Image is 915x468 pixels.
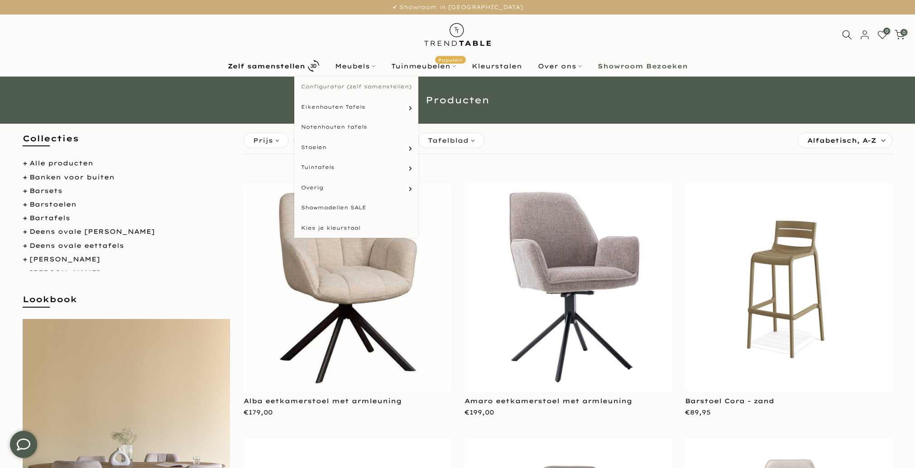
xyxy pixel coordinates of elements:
h5: Lookbook [23,294,230,314]
label: Sorteren:Alfabetisch, A-Z [798,133,892,148]
a: Meubels [327,61,383,72]
span: Eikenhouten Tafels [301,103,365,111]
a: Showroom Bezoeken [589,61,695,72]
a: Overig [294,178,418,198]
a: Kies je kleurstaal [294,218,418,238]
span: Tuintafels [301,164,335,171]
a: Alba eetkamerstoel met armleuning [244,397,402,405]
a: Barstoelen [29,200,77,208]
a: Eikenhouten Tafels [294,97,418,117]
a: Banken voor buiten [29,173,115,181]
span: Prijs [253,135,273,145]
a: [PERSON_NAME] [29,269,100,277]
span: 0 [901,29,907,36]
a: [PERSON_NAME] [29,255,100,263]
a: 0 [895,30,905,40]
a: Showmodellen SALE [294,198,418,218]
a: Alle producten [29,159,93,167]
span: Overig [301,184,323,192]
a: Barsets [29,187,62,195]
span: Alfabetisch, A-Z [807,133,876,148]
a: Deens ovale eettafels [29,241,124,250]
span: 0 [883,28,890,34]
a: Configurator (zelf samenstellen) [294,77,418,97]
a: 0 [877,30,887,40]
a: Over ons [530,61,589,72]
a: Zelf samenstellen [220,58,327,74]
b: Showroom Bezoeken [598,63,688,69]
a: Tuintafels [294,157,418,178]
span: €199,00 [465,408,494,416]
h5: Collecties [23,133,230,153]
iframe: toggle-frame [1,422,46,467]
span: €89,95 [685,408,711,416]
b: Zelf samenstellen [228,63,305,69]
span: Tafelblad [428,135,469,145]
img: trend-table [418,14,497,55]
h1: Producten [193,96,723,105]
a: Kleurstalen [464,61,530,72]
p: ✔ Showroom in [GEOGRAPHIC_DATA] [11,2,904,12]
a: Stoelen [294,137,418,158]
a: Notenhouten tafels [294,117,418,137]
a: Amaro eetkamerstoel met armleuning [465,397,632,405]
span: €179,00 [244,408,273,416]
a: Barstoel Cora - zand [685,397,774,405]
a: Deens ovale [PERSON_NAME] [29,227,155,236]
span: Populair [435,56,466,63]
span: Stoelen [301,144,326,151]
a: TuinmeubelenPopulair [383,61,464,72]
a: Bartafels [29,214,70,222]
